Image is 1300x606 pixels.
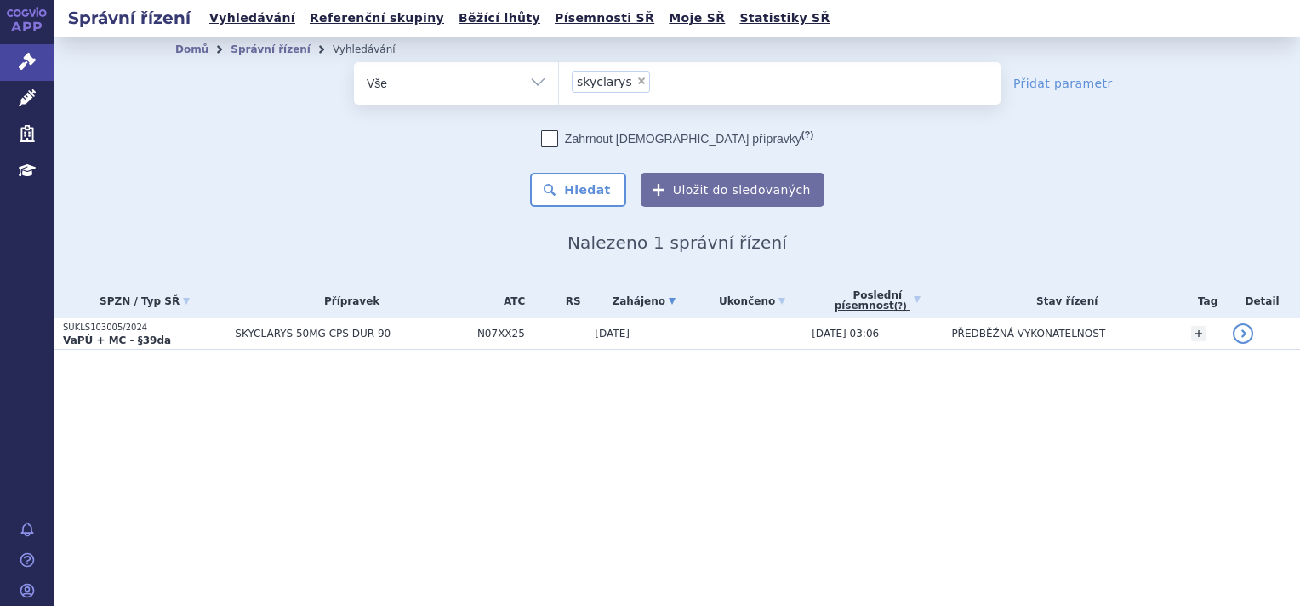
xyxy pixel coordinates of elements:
a: Přidat parametr [1013,75,1113,92]
span: Nalezeno 1 správní řízení [567,232,787,253]
th: Detail [1224,283,1300,318]
span: SKYCLARYS 50MG CPS DUR 90 [235,328,469,340]
a: Referenční skupiny [305,7,449,30]
th: Stav řízení [943,283,1183,318]
a: Běžící lhůty [453,7,545,30]
span: N07XX25 [477,328,551,340]
a: Moje SŘ [664,7,730,30]
span: [DATE] [595,328,630,340]
button: Hledat [530,173,626,207]
th: RS [551,283,586,318]
button: Uložit do sledovaných [641,173,824,207]
span: - [560,328,586,340]
a: Ukončeno [701,289,803,313]
a: Poslednípísemnost(?) [812,283,943,318]
span: × [636,76,647,86]
a: SPZN / Typ SŘ [63,289,226,313]
abbr: (?) [801,129,813,140]
span: - [701,328,704,340]
a: Domů [175,43,208,55]
p: SUKLS103005/2024 [63,322,226,334]
input: skyclarys [655,71,664,92]
a: Vyhledávání [204,7,300,30]
label: Zahrnout [DEMOGRAPHIC_DATA] přípravky [541,130,813,147]
span: skyclarys [577,76,632,88]
a: + [1191,326,1206,341]
th: Přípravek [226,283,469,318]
a: Zahájeno [595,289,693,313]
th: Tag [1183,283,1224,318]
span: [DATE] 03:06 [812,328,879,340]
a: Statistiky SŘ [734,7,835,30]
strong: VaPÚ + MC - §39da [63,334,171,346]
span: PŘEDBĚŽNÁ VYKONATELNOST [951,328,1105,340]
a: Správní řízení [231,43,311,55]
th: ATC [469,283,551,318]
h2: Správní řízení [54,6,204,30]
li: Vyhledávání [333,37,418,62]
a: detail [1233,323,1253,344]
a: Písemnosti SŘ [550,7,659,30]
abbr: (?) [894,301,907,312]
